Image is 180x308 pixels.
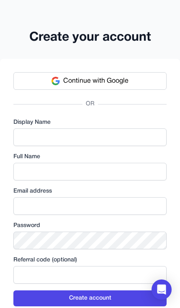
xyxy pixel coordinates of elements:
label: Full Name [13,153,167,161]
button: Create account [13,290,167,306]
button: Continue with Google [13,72,167,90]
span: OR [82,100,98,108]
label: Email address [13,187,167,196]
img: Google [51,77,60,85]
div: Open Intercom Messenger [152,279,172,300]
label: Password [13,222,167,230]
label: Display Name [13,118,167,127]
span: Continue with Google [63,76,129,86]
label: Referral code (optional) [13,256,167,264]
